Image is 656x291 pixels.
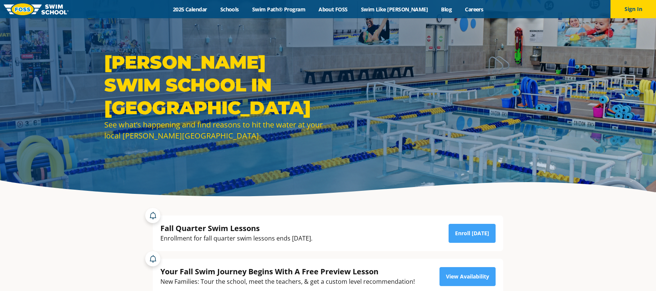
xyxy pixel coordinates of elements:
[160,233,312,244] div: Enrollment for fall quarter swim lessons ends [DATE].
[439,267,496,286] a: View Availability
[458,6,490,13] a: Careers
[4,3,69,15] img: FOSS Swim School Logo
[213,6,245,13] a: Schools
[354,6,435,13] a: Swim Like [PERSON_NAME]
[245,6,312,13] a: Swim Path® Program
[160,277,415,287] div: New Families: Tour the school, meet the teachers, & get a custom level recommendation!
[160,266,415,277] div: Your Fall Swim Journey Begins With A Free Preview Lesson
[160,223,312,233] div: Fall Quarter Swim Lessons
[104,119,324,141] div: See what’s happening and find reasons to hit the water at your local [PERSON_NAME][GEOGRAPHIC_DATA].
[104,51,324,119] h1: [PERSON_NAME] Swim School in [GEOGRAPHIC_DATA]
[435,6,458,13] a: Blog
[312,6,355,13] a: About FOSS
[166,6,213,13] a: 2025 Calendar
[449,224,496,243] a: Enroll [DATE]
